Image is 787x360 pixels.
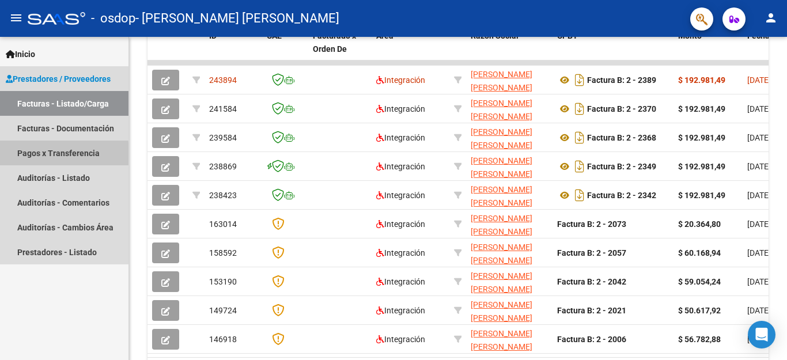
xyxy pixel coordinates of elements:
datatable-header-cell: ID [205,24,262,74]
strong: $ 192.981,49 [678,75,725,85]
strong: $ 50.617,92 [678,306,721,315]
datatable-header-cell: CAE [262,24,308,74]
span: [PERSON_NAME] [PERSON_NAME] [471,329,532,351]
span: Integración [376,191,425,200]
span: 241584 [209,104,237,113]
span: Facturado x Orden De [313,31,356,54]
span: Integración [376,162,425,171]
span: Integración [376,75,425,85]
span: 239584 [209,133,237,142]
strong: Factura B: 2 - 2368 [587,133,656,142]
div: 20292830727 [471,270,548,294]
span: [DATE] [747,191,771,200]
div: 20292830727 [471,241,548,265]
strong: $ 192.981,49 [678,191,725,200]
strong: $ 192.981,49 [678,133,725,142]
div: 20292830727 [471,327,548,351]
span: [DATE] [747,104,771,113]
strong: Factura B: 2 - 2349 [587,162,656,171]
span: 238423 [209,191,237,200]
span: [PERSON_NAME] [PERSON_NAME] [471,214,532,236]
span: 146918 [209,335,237,344]
span: [PERSON_NAME] [PERSON_NAME] [471,70,532,92]
strong: Factura B: 2 - 2073 [557,219,626,229]
datatable-header-cell: Facturado x Orden De [308,24,372,74]
span: - [PERSON_NAME] [PERSON_NAME] [135,6,339,31]
span: [DATE] [747,277,771,286]
strong: Factura B: 2 - 2342 [587,191,656,200]
span: 158592 [209,248,237,257]
span: Integración [376,248,425,257]
span: Integración [376,306,425,315]
div: 20292830727 [471,298,548,323]
span: Integración [376,133,425,142]
div: 20292830727 [471,97,548,121]
strong: $ 60.168,94 [678,248,721,257]
div: Open Intercom Messenger [748,321,775,348]
span: 243894 [209,75,237,85]
i: Descargar documento [572,71,587,89]
span: [DATE] [747,133,771,142]
strong: $ 56.782,88 [678,335,721,344]
span: 163014 [209,219,237,229]
strong: Factura B: 2 - 2389 [587,75,656,85]
span: [PERSON_NAME] [PERSON_NAME] [471,185,532,207]
span: Integración [376,219,425,229]
strong: $ 192.981,49 [678,104,725,113]
div: 20292830727 [471,183,548,207]
span: [PERSON_NAME] [PERSON_NAME] [471,156,532,179]
strong: Factura B: 2 - 2021 [557,306,626,315]
span: 149724 [209,306,237,315]
datatable-header-cell: Monto [674,24,743,74]
i: Descargar documento [572,128,587,147]
span: [DATE] [747,335,771,344]
datatable-header-cell: Area [372,24,449,74]
span: Integración [376,104,425,113]
span: Prestadores / Proveedores [6,73,111,85]
div: 20292830727 [471,68,548,92]
span: [DATE] [747,162,771,171]
div: 20292830727 [471,212,548,236]
div: 20292830727 [471,154,548,179]
mat-icon: menu [9,11,23,25]
span: Inicio [6,48,35,60]
span: [PERSON_NAME] [PERSON_NAME] [471,127,532,150]
strong: $ 59.054,24 [678,277,721,286]
span: [DATE] [747,248,771,257]
span: [PERSON_NAME] [PERSON_NAME] [471,98,532,121]
strong: Factura B: 2 - 2057 [557,248,626,257]
span: [PERSON_NAME] [PERSON_NAME] [471,300,532,323]
i: Descargar documento [572,186,587,204]
strong: $ 192.981,49 [678,162,725,171]
span: [PERSON_NAME] [PERSON_NAME] [471,242,532,265]
span: Integración [376,277,425,286]
div: 20292830727 [471,126,548,150]
strong: Factura B: 2 - 2042 [557,277,626,286]
span: - osdop [91,6,135,31]
span: [DATE] [747,219,771,229]
datatable-header-cell: CPBT [553,24,674,74]
span: Integración [376,335,425,344]
mat-icon: person [764,11,778,25]
strong: $ 20.364,80 [678,219,721,229]
strong: Factura B: 2 - 2006 [557,335,626,344]
span: [PERSON_NAME] [PERSON_NAME] [471,271,532,294]
datatable-header-cell: Razón Social [466,24,553,74]
i: Descargar documento [572,100,587,118]
span: 238869 [209,162,237,171]
span: [DATE] [747,306,771,315]
strong: Factura B: 2 - 2370 [587,104,656,113]
span: 153190 [209,277,237,286]
span: [DATE] [747,75,771,85]
i: Descargar documento [572,157,587,176]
